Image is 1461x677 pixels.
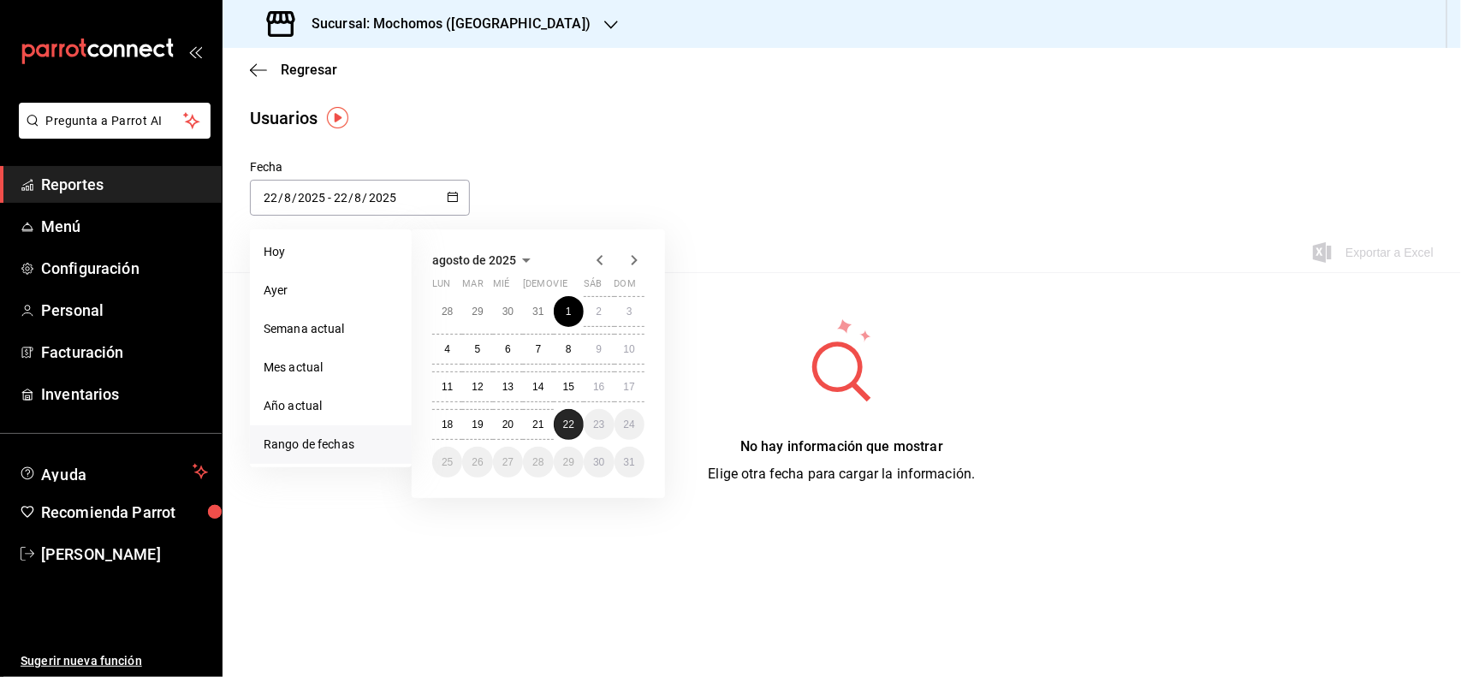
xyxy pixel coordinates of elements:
[432,296,462,327] button: 28 de julio de 2025
[41,215,208,238] span: Menú
[354,191,363,205] input: Month
[41,383,208,406] span: Inventarios
[505,343,511,355] abbr: 6 de agosto de 2025
[250,62,337,78] button: Regresar
[250,105,318,131] div: Usuarios
[250,158,470,176] div: Fecha
[593,381,604,393] abbr: 16 de agosto de 2025
[584,296,614,327] button: 2 de agosto de 2025
[584,278,602,296] abbr: sábado
[188,45,202,58] button: open_drawer_menu
[596,343,602,355] abbr: 9 de agosto de 2025
[472,381,483,393] abbr: 12 de agosto de 2025
[709,436,976,457] div: No hay información que mostrar
[627,306,633,318] abbr: 3 de agosto de 2025
[41,341,208,364] span: Facturación
[563,381,574,393] abbr: 15 de agosto de 2025
[21,652,208,670] span: Sugerir nueva función
[615,278,636,296] abbr: domingo
[554,447,584,478] button: 29 de agosto de 2025
[263,191,278,205] input: Day
[250,387,412,425] li: Año actual
[615,447,644,478] button: 31 de agosto de 2025
[41,257,208,280] span: Configuración
[297,191,326,205] input: Year
[462,371,492,402] button: 12 de agosto de 2025
[593,419,604,431] abbr: 23 de agosto de 2025
[624,343,635,355] abbr: 10 de agosto de 2025
[532,456,543,468] abbr: 28 de agosto de 2025
[536,343,542,355] abbr: 7 de agosto de 2025
[523,278,624,296] abbr: jueves
[563,456,574,468] abbr: 29 de agosto de 2025
[432,278,450,296] abbr: lunes
[615,409,644,440] button: 24 de agosto de 2025
[432,253,516,267] span: agosto de 2025
[624,456,635,468] abbr: 31 de agosto de 2025
[523,409,553,440] button: 21 de agosto de 2025
[250,348,412,387] li: Mes actual
[502,381,514,393] abbr: 13 de agosto de 2025
[554,296,584,327] button: 1 de agosto de 2025
[432,371,462,402] button: 11 de agosto de 2025
[493,296,523,327] button: 30 de julio de 2025
[328,191,331,205] span: -
[554,409,584,440] button: 22 de agosto de 2025
[462,334,492,365] button: 5 de agosto de 2025
[615,296,644,327] button: 3 de agosto de 2025
[19,103,211,139] button: Pregunta a Parrot AI
[554,278,567,296] abbr: viernes
[432,334,462,365] button: 4 de agosto de 2025
[709,466,976,482] span: Elige otra fecha para cargar la información.
[442,381,453,393] abbr: 11 de agosto de 2025
[41,299,208,322] span: Personal
[493,409,523,440] button: 20 de agosto de 2025
[493,371,523,402] button: 13 de agosto de 2025
[566,306,572,318] abbr: 1 de agosto de 2025
[333,191,348,205] input: Day
[532,306,543,318] abbr: 31 de julio de 2025
[566,343,572,355] abbr: 8 de agosto de 2025
[584,447,614,478] button: 30 de agosto de 2025
[502,456,514,468] abbr: 27 de agosto de 2025
[442,419,453,431] abbr: 18 de agosto de 2025
[41,173,208,196] span: Reportes
[523,296,553,327] button: 31 de julio de 2025
[593,456,604,468] abbr: 30 de agosto de 2025
[502,419,514,431] abbr: 20 de agosto de 2025
[462,447,492,478] button: 26 de agosto de 2025
[250,310,412,348] li: Semana actual
[41,543,208,566] span: [PERSON_NAME]
[432,250,537,270] button: agosto de 2025
[41,501,208,524] span: Recomienda Parrot
[363,191,368,205] span: /
[368,191,397,205] input: Year
[615,371,644,402] button: 17 de agosto de 2025
[472,306,483,318] abbr: 29 de julio de 2025
[432,409,462,440] button: 18 de agosto de 2025
[624,419,635,431] abbr: 24 de agosto de 2025
[475,343,481,355] abbr: 5 de agosto de 2025
[615,334,644,365] button: 10 de agosto de 2025
[292,191,297,205] span: /
[584,409,614,440] button: 23 de agosto de 2025
[523,334,553,365] button: 7 de agosto de 2025
[523,447,553,478] button: 28 de agosto de 2025
[462,296,492,327] button: 29 de julio de 2025
[250,425,412,464] li: Rango de fechas
[532,419,543,431] abbr: 21 de agosto de 2025
[502,306,514,318] abbr: 30 de julio de 2025
[523,371,553,402] button: 14 de agosto de 2025
[327,107,348,128] img: Tooltip marker
[12,124,211,142] a: Pregunta a Parrot AI
[563,419,574,431] abbr: 22 de agosto de 2025
[554,334,584,365] button: 8 de agosto de 2025
[298,14,591,34] h3: Sucursal: Mochomos ([GEOGRAPHIC_DATA])
[250,271,412,310] li: Ayer
[493,278,509,296] abbr: miércoles
[462,278,483,296] abbr: martes
[532,381,543,393] abbr: 14 de agosto de 2025
[624,381,635,393] abbr: 17 de agosto de 2025
[584,371,614,402] button: 16 de agosto de 2025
